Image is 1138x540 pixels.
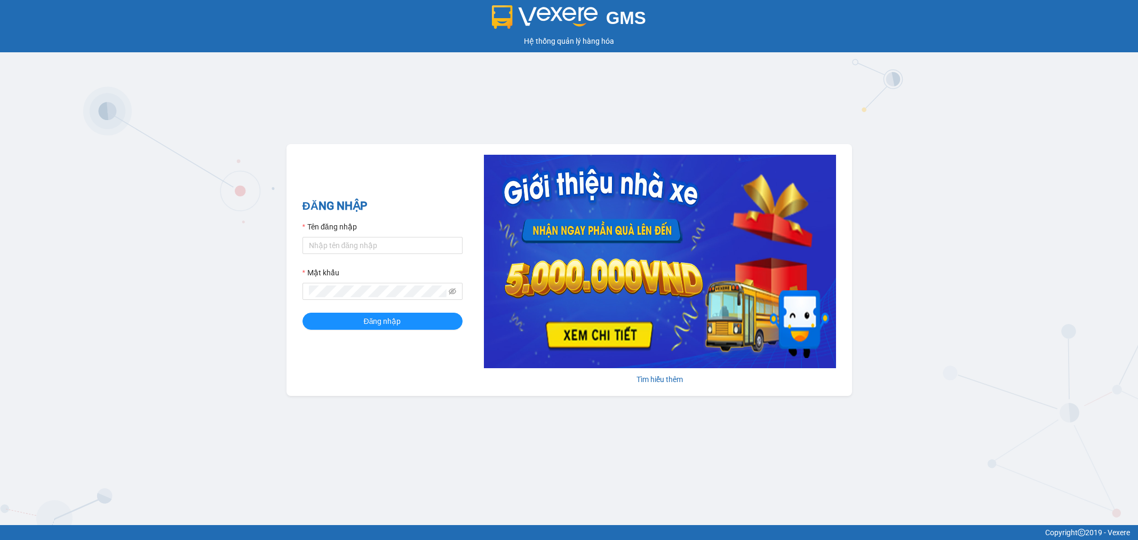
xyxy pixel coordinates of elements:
[303,267,339,279] label: Mật khẩu
[606,8,646,28] span: GMS
[492,16,646,25] a: GMS
[1078,529,1085,536] span: copyright
[309,285,447,297] input: Mật khẩu
[484,155,836,368] img: banner-0
[303,237,463,254] input: Tên đăng nhập
[303,221,357,233] label: Tên đăng nhập
[449,288,456,295] span: eye-invisible
[364,315,401,327] span: Đăng nhập
[8,527,1130,538] div: Copyright 2019 - Vexere
[3,35,1135,47] div: Hệ thống quản lý hàng hóa
[492,5,598,29] img: logo 2
[484,374,836,385] div: Tìm hiểu thêm
[303,197,463,215] h2: ĐĂNG NHẬP
[303,313,463,330] button: Đăng nhập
